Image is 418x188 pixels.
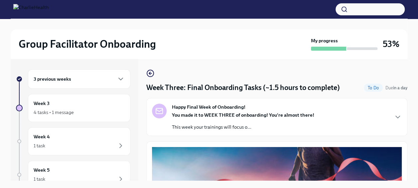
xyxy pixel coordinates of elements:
h3: 53% [383,38,399,50]
a: Week 34 tasks • 1 message [16,94,130,122]
h4: Week Three: Final Onboarding Tasks (~1.5 hours to complete) [146,83,340,93]
h6: Week 3 [34,100,50,107]
div: 3 previous weeks [28,69,130,89]
strong: My progress [311,37,338,44]
h6: 3 previous weeks [34,75,71,83]
div: 4 tasks • 1 message [34,109,74,116]
strong: in a day [393,85,407,90]
h6: Week 5 [34,166,50,174]
span: To Do [364,85,383,90]
span: Due [385,85,407,90]
strong: You made it to WEEK THREE of onboarding! You're almost there! [172,112,314,118]
div: 1 task [34,176,45,182]
div: 1 task [34,142,45,149]
a: Week 41 task [16,127,130,155]
img: CharlieHealth [13,4,49,15]
p: This week your trainings will focus o... [172,124,314,130]
h6: Week 4 [34,133,50,140]
strong: Happy Final Week of Onboarding! [172,104,245,110]
span: August 16th, 2025 09:00 [385,85,407,91]
h2: Group Facilitator Onboarding [19,37,156,51]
